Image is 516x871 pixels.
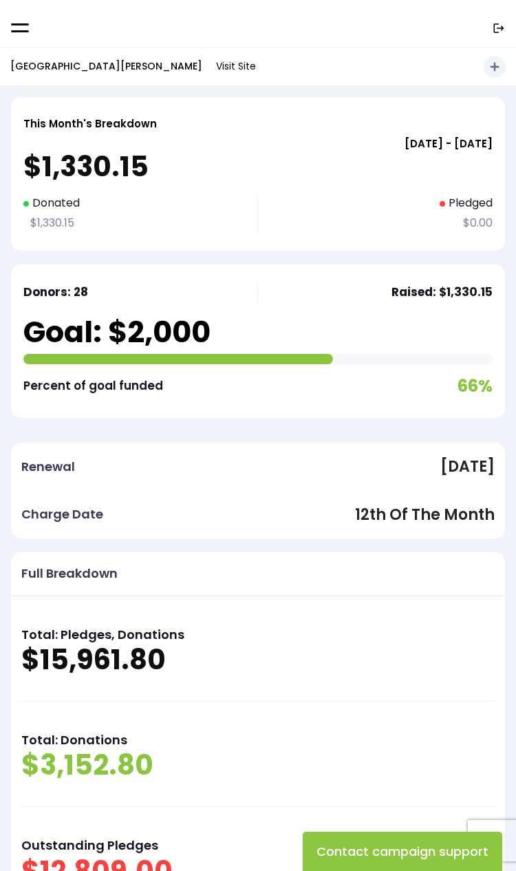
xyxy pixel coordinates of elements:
[21,624,495,646] p: Total: Pledges, Donations
[391,282,493,303] p: Raised: $1,330.15
[10,58,202,75] p: [GEOGRAPHIC_DATA][PERSON_NAME]
[21,646,495,673] p: $15,961.80
[21,563,118,585] p: Full Breakdown
[21,729,495,751] p: Total: Donations
[21,503,103,525] p: Charge Date
[23,310,211,354] p: Goal: $2,000
[456,213,493,233] p: $0.00
[488,60,502,74] i: add
[23,213,237,233] p: $1,330.15
[440,193,493,213] p: Pledged
[23,282,237,303] p: Donors: 28
[23,114,157,133] p: This Month's Breakdown
[21,835,495,857] p: Outstanding Pledges
[23,375,163,397] p: Percent of goal funded
[303,832,502,871] button: Contact campaign support
[355,501,495,529] p: 12th of the month
[23,153,493,180] p: $1,330.15
[440,453,495,481] p: [DATE]
[21,751,495,779] p: $3,152.80
[209,53,263,80] a: Visit Site
[23,193,237,213] p: Donated
[23,134,493,153] p: [DATE] - [DATE]
[458,371,493,401] p: 66%
[484,56,506,78] button: add
[21,456,75,478] p: Renewal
